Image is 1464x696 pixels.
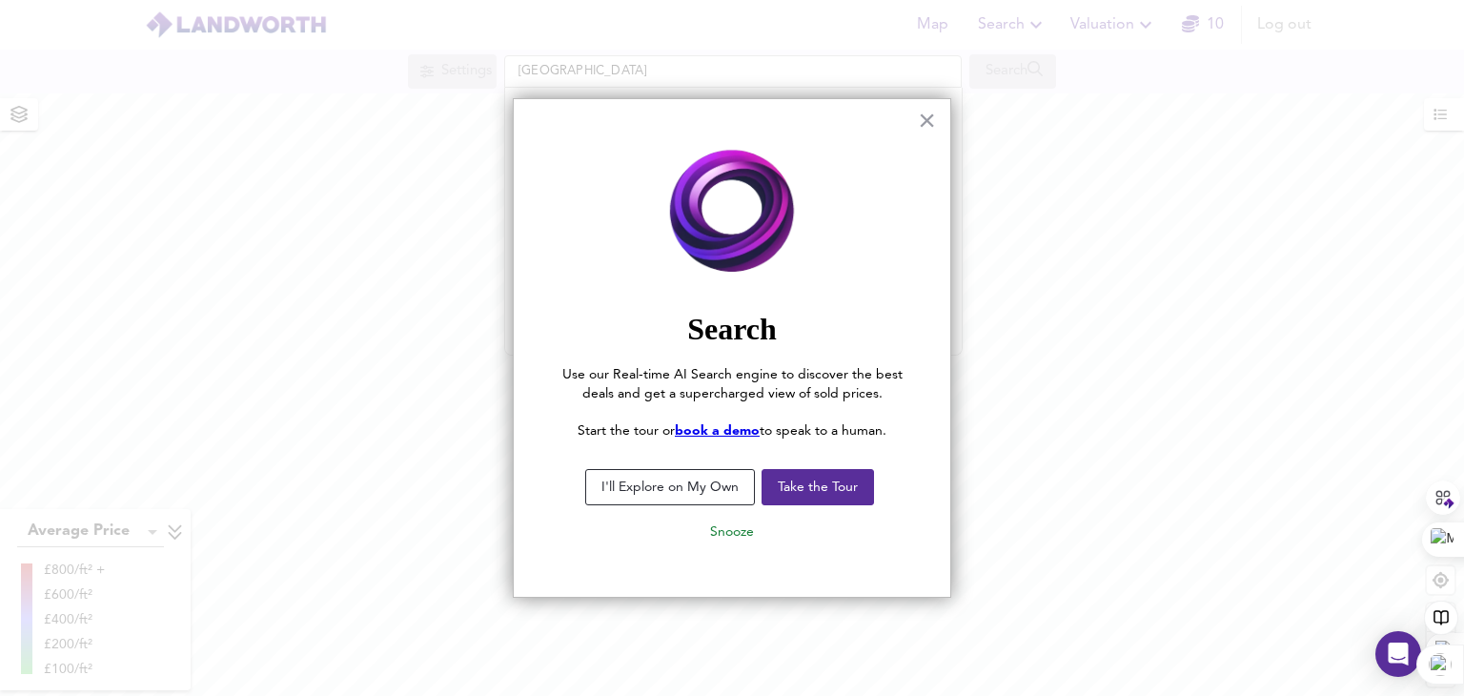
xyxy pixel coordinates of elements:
[585,469,755,505] button: I'll Explore on My Own
[1375,631,1421,677] div: Open Intercom Messenger
[552,366,912,403] p: Use our Real-time AI Search engine to discover the best deals and get a supercharged view of sold...
[918,105,936,135] button: Close
[760,424,886,438] span: to speak to a human.
[578,424,675,438] span: Start the tour or
[552,137,912,287] img: Employee Photo
[762,469,874,505] button: Take the Tour
[675,424,760,438] a: book a demo
[552,311,912,347] h2: Search
[695,515,769,549] button: Snooze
